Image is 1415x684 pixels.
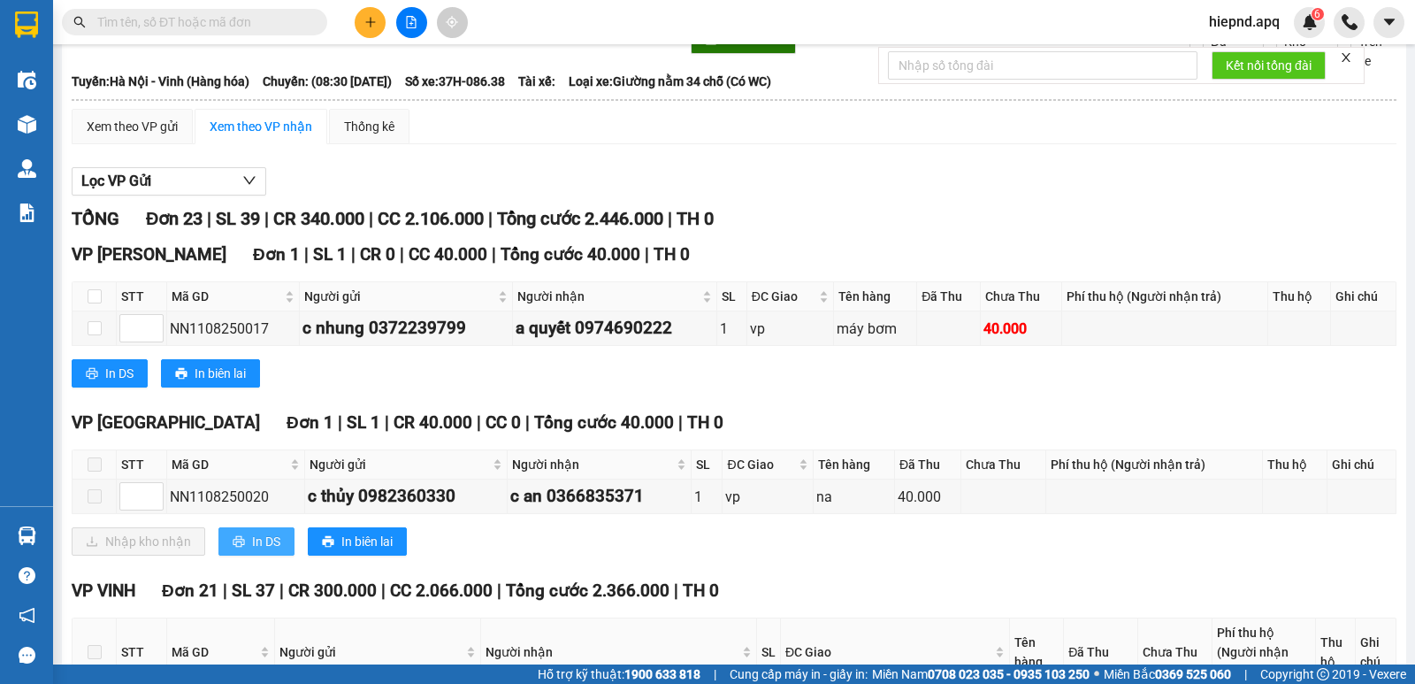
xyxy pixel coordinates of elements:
img: solution-icon [18,204,36,222]
td: NN1108250020 [167,480,305,514]
div: 40.000 [898,486,958,508]
div: 1 [720,318,744,340]
span: CR 40.000 [394,412,472,433]
span: CR 340.000 [273,208,364,229]
span: TH 0 [683,580,719,601]
th: Phí thu hộ (Người nhận trả) [1062,282,1269,311]
span: printer [233,535,245,550]
th: Ghi chú [1331,282,1396,311]
span: printer [86,367,98,381]
th: Thu hộ [1268,282,1330,311]
strong: 1900 633 818 [624,667,700,681]
span: | [488,208,493,229]
span: Người gửi [304,287,494,306]
span: ĐC Giao [752,287,815,306]
span: | [223,580,227,601]
span: | [674,580,678,601]
b: Tuyến: Hà Nội - Vinh (Hàng hóa) [72,74,249,88]
span: Tổng cước 2.446.000 [497,208,663,229]
span: aim [446,16,458,28]
button: printerIn DS [218,527,294,556]
span: Miền Bắc [1104,665,1231,684]
th: STT [117,282,167,311]
span: notification [19,607,35,624]
div: máy bơm [837,318,914,340]
span: Đơn 23 [146,208,203,229]
th: Đã Thu [917,282,981,311]
img: warehouse-icon [18,71,36,89]
span: printer [175,367,187,381]
span: file-add [405,16,417,28]
span: | [497,580,501,601]
th: SL [692,450,723,480]
th: Đã Thu [895,450,961,480]
span: plus [364,16,377,28]
span: ĐC Giao [785,642,991,662]
span: | [400,244,404,265]
input: Tìm tên, số ĐT hoặc mã đơn [97,12,306,32]
span: Người nhận [517,287,699,306]
span: TỔNG [72,208,119,229]
span: search [73,16,86,28]
button: Kết nối tổng đài [1212,51,1326,80]
td: NN1108250017 [167,311,300,346]
span: | [645,244,649,265]
img: icon-new-feature [1302,14,1318,30]
span: CC 2.106.000 [378,208,484,229]
span: TH 0 [677,208,714,229]
span: Hỗ trợ kỹ thuật: [538,665,700,684]
span: Người gửi [310,455,489,474]
span: In biên lai [341,532,393,551]
div: 1 [694,486,719,508]
span: | [477,412,481,433]
th: Ghi chú [1327,450,1396,480]
th: SL [717,282,747,311]
span: | [525,412,530,433]
img: phone-icon [1342,14,1358,30]
span: | [492,244,496,265]
th: Phí thu hộ (Người nhận trả) [1046,450,1263,480]
img: warehouse-icon [18,526,36,545]
span: ⚪️ [1094,671,1099,678]
div: c an 0366835371 [510,483,688,510]
span: CC 2.066.000 [390,580,493,601]
span: Mã GD [172,287,281,306]
span: Đơn 1 [287,412,333,433]
span: In DS [105,364,134,383]
th: Tên hàng [834,282,917,311]
span: ĐC Giao [727,455,795,474]
span: Kết nối tổng đài [1226,56,1312,75]
span: | [338,412,342,433]
span: Tổng cước 2.366.000 [506,580,669,601]
span: message [19,647,35,664]
button: printerIn biên lai [161,359,260,388]
div: Xem theo VP nhận [210,117,312,136]
img: warehouse-icon [18,159,36,178]
div: Thống kê [344,117,394,136]
span: SL 1 [347,412,380,433]
img: logo [9,88,42,176]
span: | [678,412,683,433]
span: | [351,244,356,265]
span: hiepnd.apq [1195,11,1294,33]
div: na [816,486,891,508]
span: Loại xe: Giường nằm 34 chỗ (Có WC) [569,72,771,91]
div: c thủy 0982360330 [308,483,504,510]
span: | [369,208,373,229]
span: CC 40.000 [409,244,487,265]
th: Chưa Thu [981,282,1062,311]
button: aim [437,7,468,38]
div: a quyết 0974690222 [516,315,714,342]
span: Đơn 21 [162,580,218,601]
span: Mã GD [172,642,256,662]
span: Chuyến: (08:30 [DATE]) [263,72,392,91]
span: Người nhận [512,455,673,474]
img: warehouse-icon [18,115,36,134]
div: vp [725,486,810,508]
span: Mã GD [172,455,287,474]
input: Nhập số tổng đài [888,51,1197,80]
span: | [1244,665,1247,684]
span: TH 0 [687,412,723,433]
span: Tài xế: [518,72,555,91]
span: SL 1 [313,244,347,265]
